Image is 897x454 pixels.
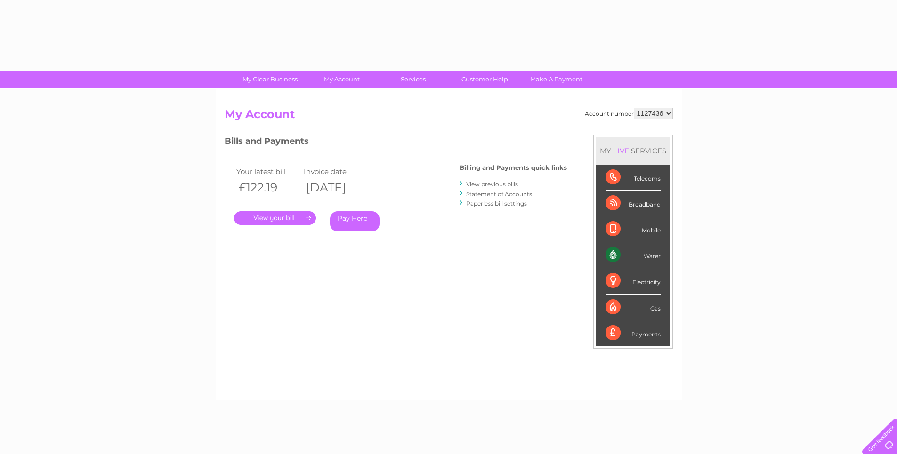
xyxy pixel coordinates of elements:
div: Telecoms [606,165,661,191]
div: Electricity [606,268,661,294]
h3: Bills and Payments [225,135,567,151]
a: Statement of Accounts [466,191,532,198]
td: Invoice date [301,165,369,178]
a: . [234,211,316,225]
div: Broadband [606,191,661,216]
a: Customer Help [446,71,524,88]
a: Make A Payment [517,71,595,88]
a: Paperless bill settings [466,200,527,207]
th: £122.19 [234,178,302,197]
a: Pay Here [330,211,380,231]
a: View previous bills [466,181,518,188]
div: Water [606,242,661,268]
h2: My Account [225,108,673,126]
a: Services [374,71,452,88]
th: [DATE] [301,178,369,197]
div: LIVE [611,146,631,155]
div: Mobile [606,216,661,242]
div: Gas [606,295,661,320]
h4: Billing and Payments quick links [460,164,567,171]
div: MY SERVICES [596,137,670,164]
div: Account number [585,108,673,119]
td: Your latest bill [234,165,302,178]
a: My Clear Business [231,71,309,88]
div: Payments [606,320,661,346]
a: My Account [303,71,380,88]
